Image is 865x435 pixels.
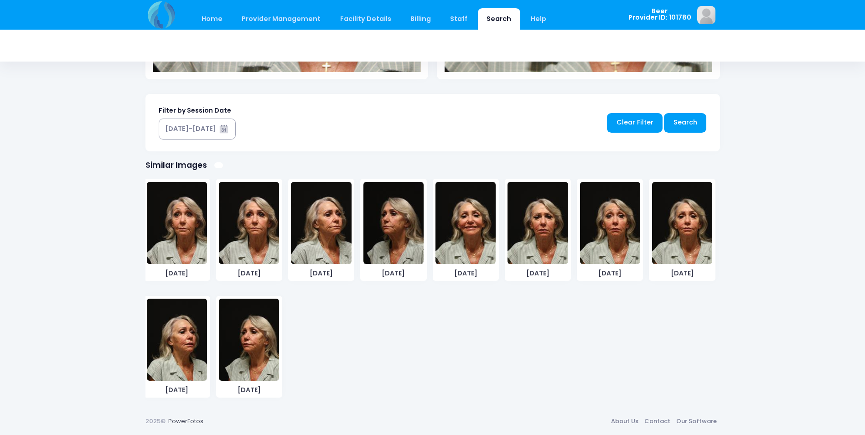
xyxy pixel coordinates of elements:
[608,413,642,429] a: About Us
[219,269,279,278] span: [DATE]
[508,182,568,264] img: image
[193,8,232,30] a: Home
[607,113,663,133] a: Clear Filter
[652,182,712,264] img: image
[165,124,216,134] div: [DATE]-[DATE]
[435,182,496,264] img: image
[233,8,330,30] a: Provider Management
[642,413,673,429] a: Contact
[147,269,207,278] span: [DATE]
[522,8,555,30] a: Help
[291,182,351,264] img: image
[441,8,477,30] a: Staff
[697,6,715,24] img: image
[478,8,520,30] a: Search
[219,385,279,395] span: [DATE]
[363,182,424,264] img: image
[147,299,207,381] img: image
[145,417,166,425] span: 2025©
[401,8,440,30] a: Billing
[331,8,400,30] a: Facility Details
[219,182,279,264] img: image
[363,269,424,278] span: [DATE]
[628,8,691,21] span: Beer Provider ID: 101780
[147,182,207,264] img: image
[673,413,720,429] a: Our Software
[580,182,640,264] img: image
[219,299,279,381] img: image
[664,113,706,133] a: Search
[580,269,640,278] span: [DATE]
[159,106,231,115] label: Filter by Session Date
[147,385,207,395] span: [DATE]
[435,269,496,278] span: [DATE]
[652,269,712,278] span: [DATE]
[168,417,203,425] a: PowerFotos
[291,269,351,278] span: [DATE]
[508,269,568,278] span: [DATE]
[145,161,207,170] h1: Similar Images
